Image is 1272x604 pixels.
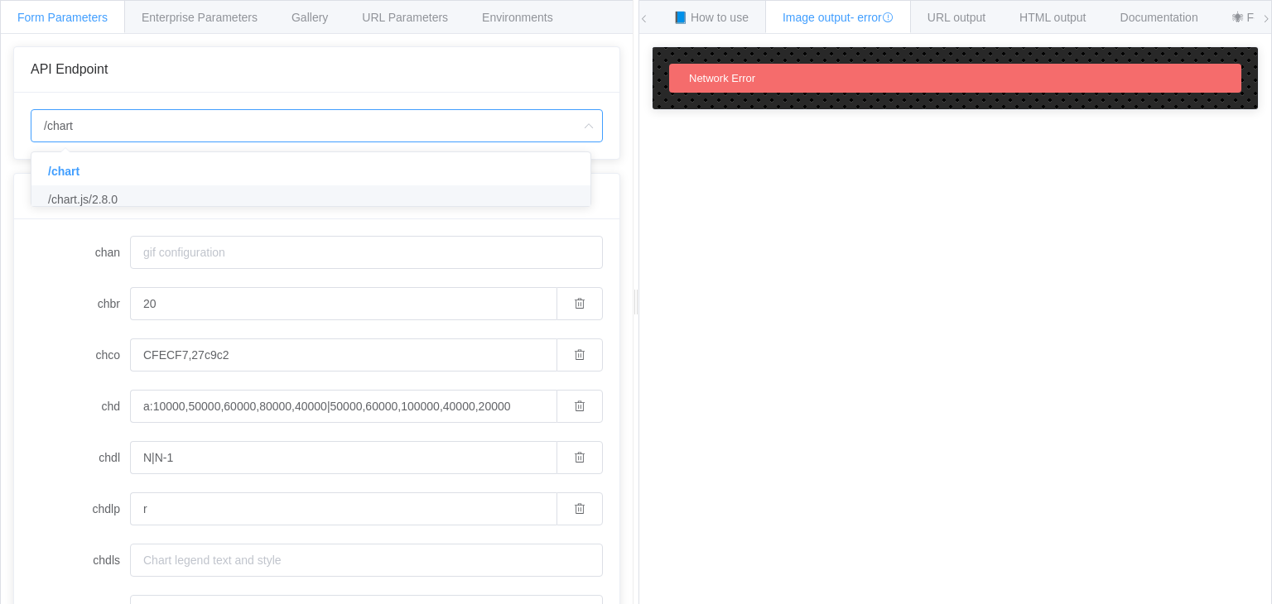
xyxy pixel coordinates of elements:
span: 📘 How to use [673,11,749,24]
span: Network Error [689,72,755,84]
span: /chart [48,165,79,178]
span: /chart.js/2.8.0 [48,193,118,206]
span: Documentation [1120,11,1198,24]
span: Enterprise Parameters [142,11,258,24]
label: chbr [31,287,130,320]
span: URL output [927,11,985,24]
span: Gallery [291,11,328,24]
input: Position of the legend and order of the legend entries [130,492,556,525]
input: Text for each series, to display in the legend [130,441,556,474]
span: HTML output [1019,11,1086,24]
label: chdlp [31,492,130,525]
input: series colors [130,338,556,372]
input: gif configuration [130,236,603,269]
label: chco [31,338,130,372]
label: chdl [31,441,130,474]
span: URL Parameters [362,11,448,24]
span: Form Parameters [17,11,108,24]
input: Bar corner radius. Display bars with rounded corner. [130,287,556,320]
input: Select [31,109,603,142]
span: Image output [783,11,894,24]
label: chd [31,390,130,423]
span: - error [850,11,894,24]
label: chdls [31,544,130,577]
input: Chart legend text and style [130,544,603,577]
span: Environments [482,11,553,24]
label: chan [31,236,130,269]
input: chart data [130,390,556,423]
span: API Endpoint [31,62,108,76]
